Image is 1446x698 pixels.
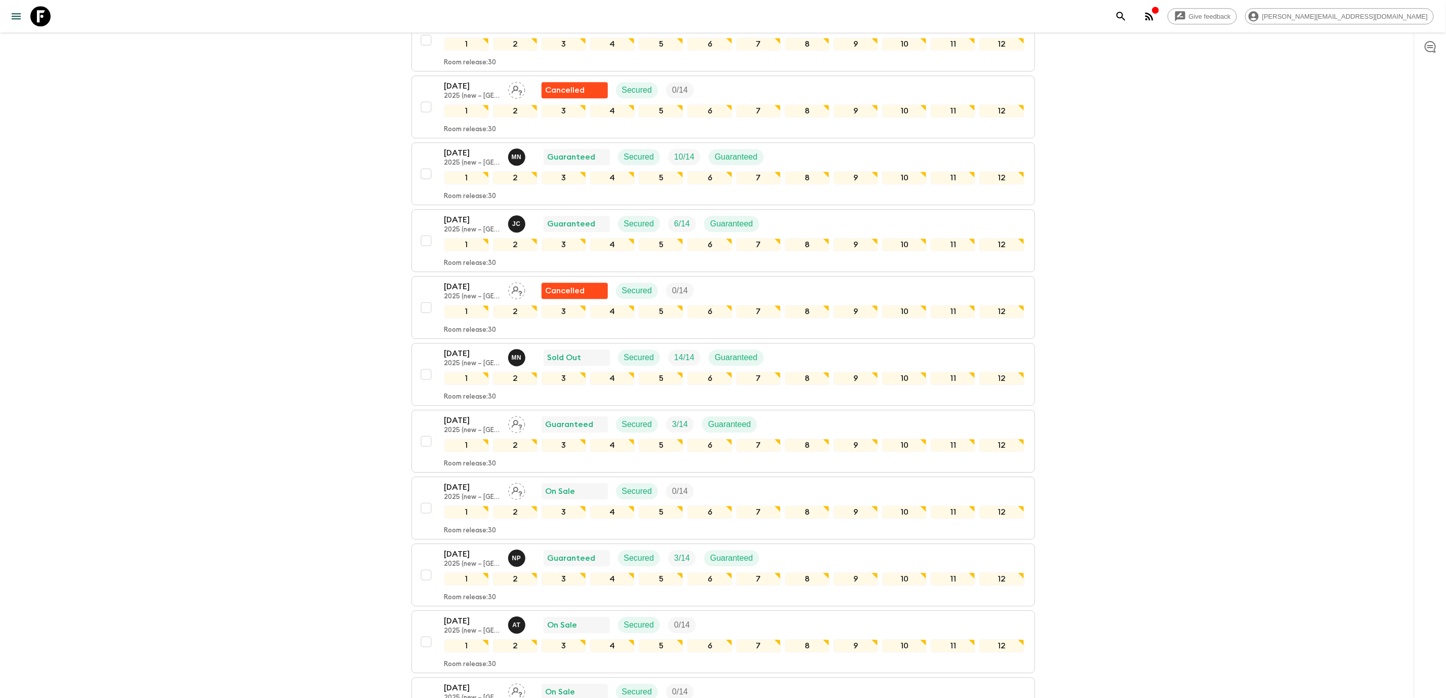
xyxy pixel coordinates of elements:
p: 0 / 14 [674,619,690,631]
div: 9 [834,305,878,318]
p: Secured [622,418,652,431]
div: 1 [444,372,489,385]
div: 12 [979,37,1024,51]
p: Room release: 30 [444,661,497,669]
div: 10 [882,305,927,318]
p: M N [512,354,522,362]
div: 2 [493,439,538,452]
div: 10 [882,171,927,184]
div: Secured [618,149,660,165]
p: Guaranteed [546,418,594,431]
div: 4 [590,305,635,318]
div: 11 [931,238,975,251]
div: 10 [882,506,927,519]
div: 1 [444,305,489,318]
p: 0 / 14 [672,285,688,297]
div: 11 [931,37,975,51]
p: Secured [622,84,652,96]
p: Room release: 30 [444,393,497,401]
span: [PERSON_NAME][EMAIL_ADDRESS][DOMAIN_NAME] [1257,13,1433,20]
span: Maho Nagareda [508,352,527,360]
p: [DATE] [444,548,500,560]
div: 4 [590,439,635,452]
div: 3 [542,238,586,251]
p: 2025 (new – [GEOGRAPHIC_DATA]) [444,426,500,435]
span: Assign pack leader [508,85,525,93]
div: Trip Fill [666,416,694,433]
span: Juno Choi [508,218,527,226]
a: Give feedback [1168,8,1237,24]
div: 8 [785,305,830,318]
div: 12 [979,171,1024,184]
p: Guaranteed [548,151,596,163]
div: 1 [444,572,489,586]
div: 5 [639,305,683,318]
p: N P [512,554,521,562]
p: 3 / 14 [674,552,690,564]
div: 5 [639,506,683,519]
div: Secured [616,283,658,299]
div: 5 [639,572,683,586]
div: 11 [931,372,975,385]
p: On Sale [546,686,575,698]
p: Secured [622,285,652,297]
span: Assign pack leader [508,686,525,694]
div: 6 [687,506,732,519]
p: Room release: 30 [444,326,497,334]
p: Guaranteed [710,218,753,230]
button: [DATE]2025 (new – [GEOGRAPHIC_DATA])Juno ChoiGuaranteedSecuredTrip FillGuaranteed123456789101112R... [411,209,1035,272]
div: 12 [979,506,1024,519]
div: 9 [834,104,878,118]
p: [DATE] [444,80,500,92]
div: 4 [590,639,635,652]
div: 5 [639,639,683,652]
p: Secured [624,151,654,163]
div: 4 [590,238,635,251]
div: 6 [687,639,732,652]
p: Room release: 30 [444,594,497,602]
p: 2025 (new – [GEOGRAPHIC_DATA]) [444,159,500,167]
div: 11 [931,171,975,184]
p: 10 / 14 [674,151,694,163]
span: Naoko Pogede [508,553,527,561]
div: 9 [834,506,878,519]
div: 6 [687,305,732,318]
div: 12 [979,439,1024,452]
div: 7 [736,104,781,118]
button: NP [508,550,527,567]
div: 6 [687,171,732,184]
div: 7 [736,372,781,385]
p: Room release: 30 [444,460,497,468]
button: menu [6,6,26,26]
div: 11 [931,305,975,318]
button: [DATE]2025 (new – [GEOGRAPHIC_DATA])Maho NagaredaSold OutSecuredTrip FillGuaranteed12345678910111... [411,343,1035,406]
div: 2 [493,572,538,586]
p: Guaranteed [715,151,758,163]
div: 3 [542,372,586,385]
div: 10 [882,572,927,586]
div: 11 [931,572,975,586]
div: 3 [542,506,586,519]
p: Room release: 30 [444,527,497,535]
button: [DATE]2025 (new – [GEOGRAPHIC_DATA])Assign pack leaderFlash Pack cancellationSecuredTrip Fill1234... [411,276,1035,339]
p: 3 / 14 [672,418,688,431]
div: Trip Fill [666,483,694,499]
span: Assign pack leader [508,486,525,494]
div: 5 [639,372,683,385]
div: [PERSON_NAME][EMAIL_ADDRESS][DOMAIN_NAME] [1245,8,1434,24]
div: 9 [834,439,878,452]
p: [DATE] [444,682,500,694]
div: 8 [785,171,830,184]
div: 3 [542,305,586,318]
div: 2 [493,639,538,652]
div: Secured [618,550,660,566]
p: 2025 (new – [GEOGRAPHIC_DATA]) [444,493,500,501]
button: [DATE]2025 (new – [GEOGRAPHIC_DATA])Maho NagaredaOn RequestSecuredTrip FillGuaranteed123456789101... [411,9,1035,71]
p: On Sale [546,485,575,497]
div: 1 [444,171,489,184]
div: 9 [834,572,878,586]
p: Cancelled [546,84,585,96]
div: 1 [444,104,489,118]
div: 7 [736,439,781,452]
div: 7 [736,639,781,652]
